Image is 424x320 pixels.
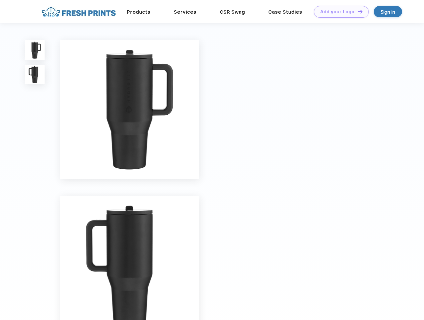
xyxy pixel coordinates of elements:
div: Add your Logo [320,9,354,15]
img: fo%20logo%202.webp [40,6,118,18]
a: Products [127,9,150,15]
img: func=resize&h=640 [60,40,199,179]
div: Sign in [381,8,395,16]
img: DT [358,10,362,13]
img: func=resize&h=100 [25,65,45,84]
img: func=resize&h=100 [25,40,45,60]
a: Sign in [374,6,402,17]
